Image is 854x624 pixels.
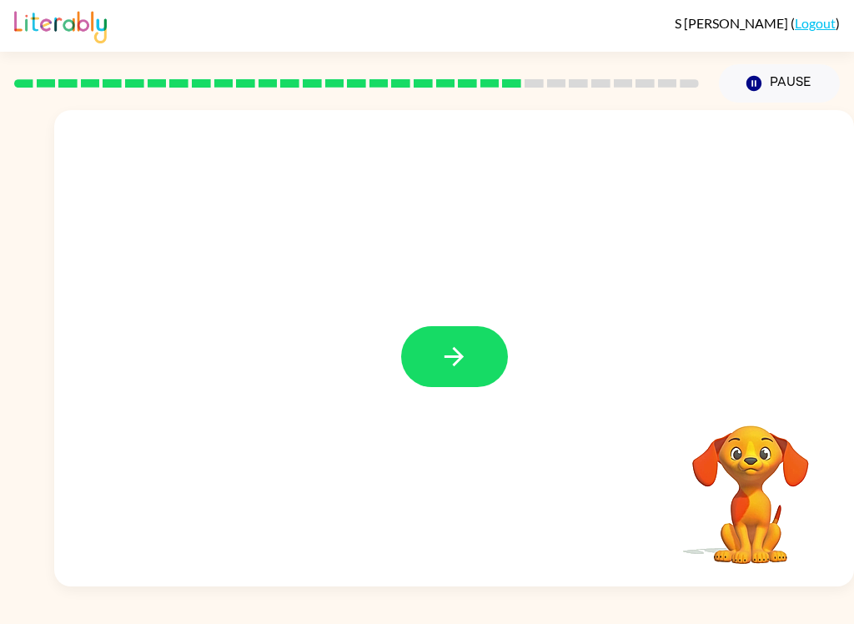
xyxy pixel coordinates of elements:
button: Pause [719,64,840,103]
img: Literably [14,7,107,43]
video: Your browser must support playing .mp4 files to use Literably. Please try using another browser. [667,400,834,566]
span: S [PERSON_NAME] [675,15,791,31]
a: Logout [795,15,836,31]
div: ( ) [675,15,840,31]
